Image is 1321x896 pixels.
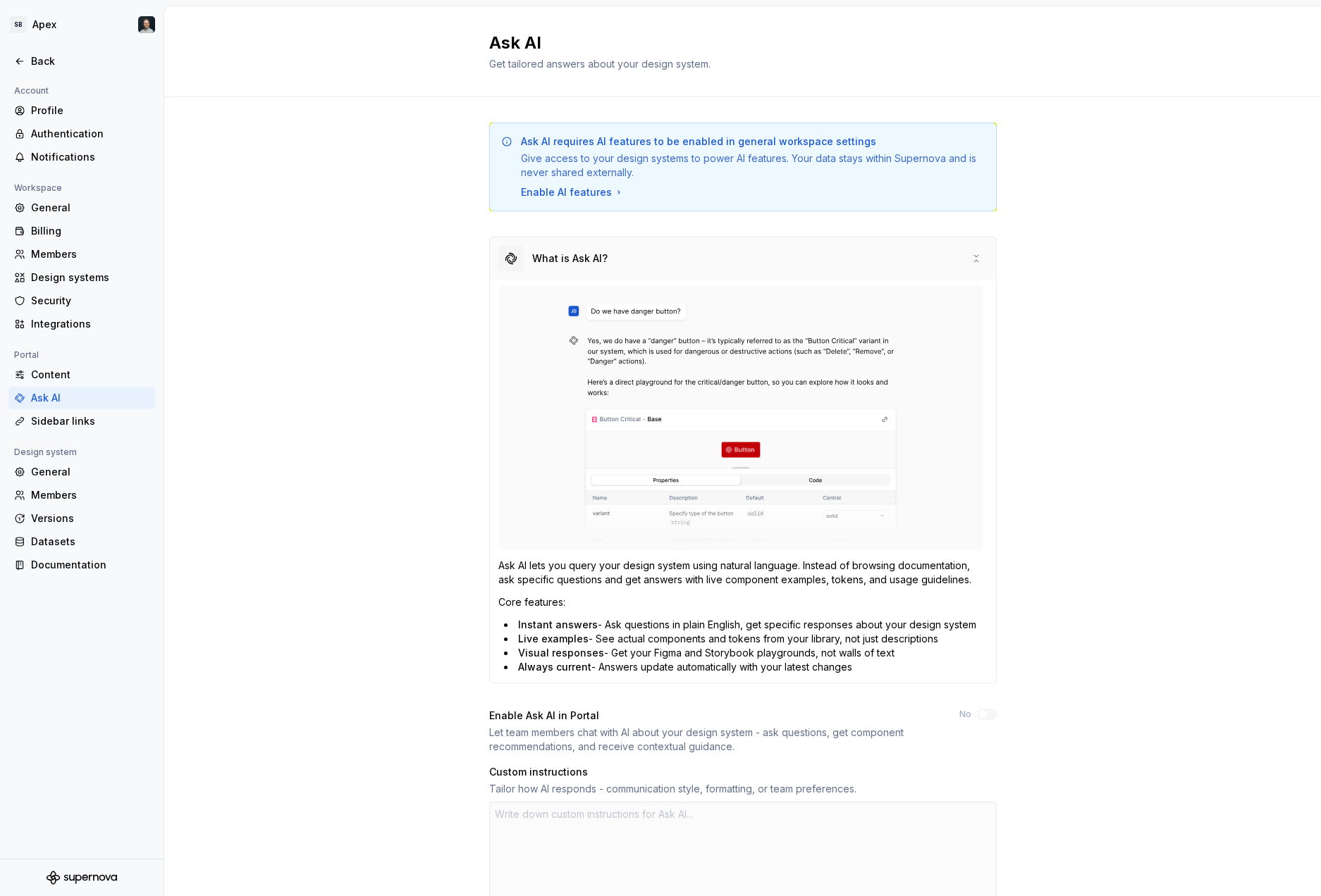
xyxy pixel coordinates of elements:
h2: Ask AI [489,32,980,54]
div: Give access to your design systems to power AI features. Your data stays within Supernova and is ... [521,151,985,180]
div: General [31,201,149,215]
div: Content [31,368,149,382]
div: Billing [31,224,149,238]
a: Members [8,484,155,506]
a: Notifications [8,146,155,168]
a: Integrations [8,313,155,335]
div: Account [8,82,54,99]
a: Ask AI [8,387,155,409]
div: Integrations [31,317,149,331]
div: General [31,465,149,479]
div: Apex [32,18,56,32]
div: Ask AI requires AI features to be enabled in general workspace settings [521,135,876,149]
span: Visual responses [518,647,604,659]
li: - See actual components and tokens from your library, not just descriptions [504,632,988,646]
div: Security [31,294,149,308]
div: Custom instructions [489,765,997,779]
div: Versions [31,511,149,525]
a: Profile [8,99,155,122]
a: General [8,197,155,219]
a: Design systems [8,266,155,289]
span: Instant answers [518,618,598,630]
div: Ask AI [31,391,149,405]
a: Security [8,290,155,312]
div: Let team members chat with AI about your design system - ask questions, get component recommendat... [489,726,934,754]
button: Enable AI features [521,185,625,199]
label: No [959,709,971,720]
div: Back [31,54,149,68]
div: Design systems [31,270,149,285]
div: SB [10,16,27,33]
span: Live examples [518,633,589,645]
div: Design system [8,444,82,461]
div: Members [31,488,149,502]
div: What is Ask AI? [532,251,608,266]
a: General [8,461,155,483]
div: Tailor how AI responds - communication style, formatting, or team preferences. [489,782,997,796]
li: - Answers update automatically with your latest changes [504,660,988,674]
a: Billing [8,220,155,242]
img: Niklas Quitzau [138,16,155,33]
p: Ask AI lets you query your design system using natural language. Instead of browsing documentatio... [498,559,988,587]
span: Get tailored answers about your design system. [489,58,711,70]
div: Authentication [31,127,149,141]
span: Always current [518,661,591,673]
div: Portal [8,347,44,363]
div: Notifications [31,150,149,164]
a: Versions [8,507,155,530]
div: Sidebar links [31,414,149,428]
a: Members [8,243,155,266]
div: Enable Ask AI in Portal [489,709,934,723]
div: Datasets [31,535,149,549]
div: Profile [31,104,149,118]
a: Content [8,363,155,386]
li: - Get your Figma and Storybook playgrounds, not walls of text [504,646,988,660]
button: SBApexNiklas Quitzau [3,9,161,40]
a: Back [8,50,155,73]
a: Sidebar links [8,410,155,433]
a: Documentation [8,554,155,576]
a: Datasets [8,530,155,553]
svg: Supernova Logo [47,871,117,885]
p: Core features: [498,595,988,609]
div: Members [31,247,149,261]
a: Authentication [8,123,155,145]
div: Workspace [8,180,68,197]
div: Documentation [31,558,149,572]
li: - Ask questions in plain English, get specific responses about your design system [504,618,988,632]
